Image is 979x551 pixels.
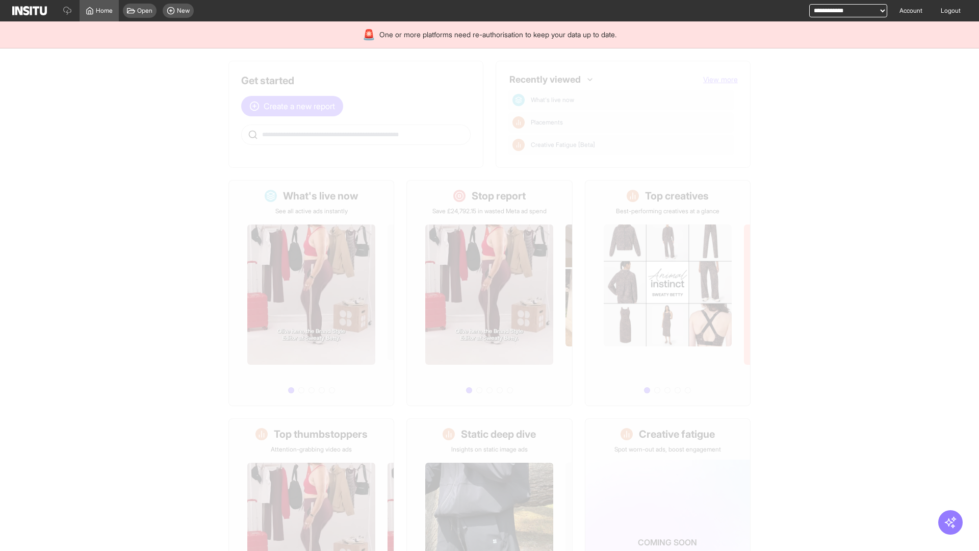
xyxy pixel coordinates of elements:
[96,7,113,15] span: Home
[177,7,190,15] span: New
[12,6,47,15] img: Logo
[137,7,152,15] span: Open
[379,30,616,40] span: One or more platforms need re-authorisation to keep your data up to date.
[363,28,375,42] div: 🚨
